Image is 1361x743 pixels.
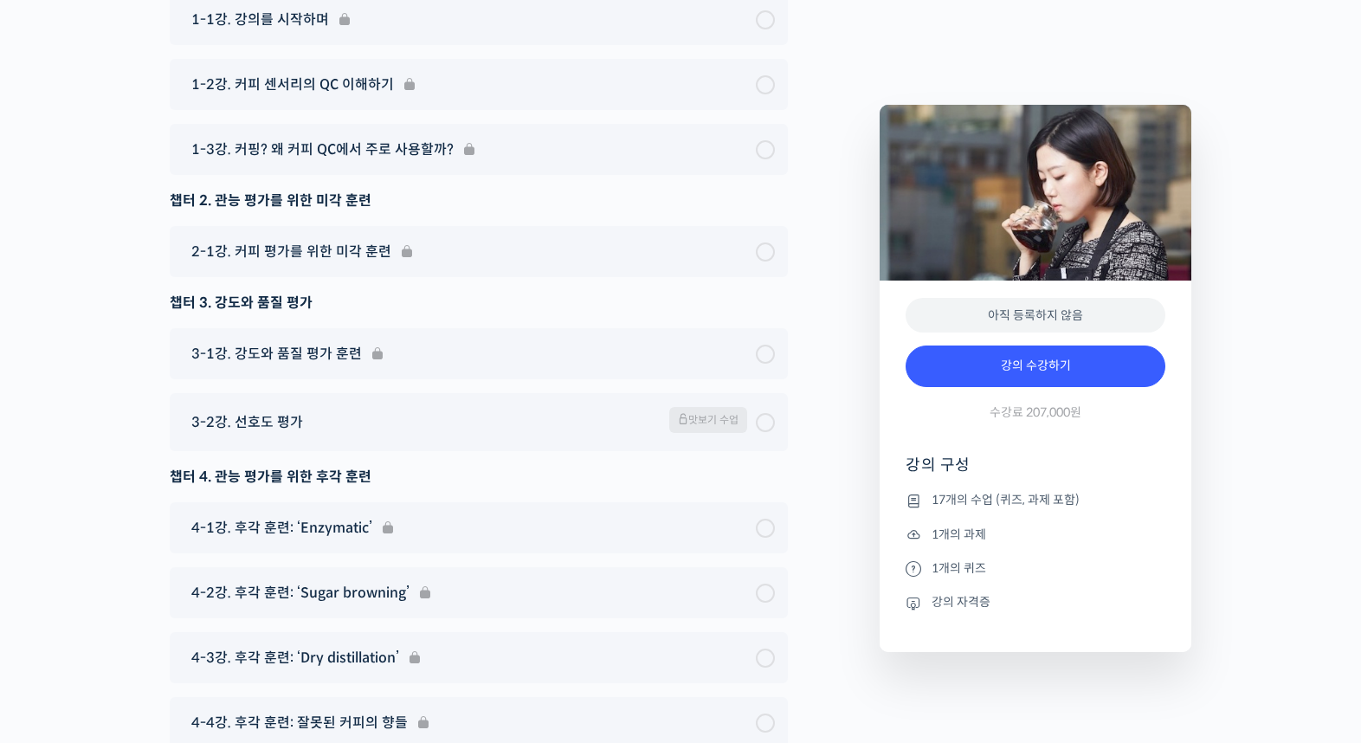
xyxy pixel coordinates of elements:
span: 홈 [55,575,65,589]
a: 3-2강. 선호도 평가 맛보기 수업 [183,407,775,437]
h4: 강의 구성 [906,455,1165,489]
li: 1개의 과제 [906,524,1165,545]
a: 대화 [114,549,223,592]
span: 대화 [158,576,179,590]
span: 수강료 207,000원 [990,404,1081,421]
div: 챕터 3. 강도와 품질 평가 [170,291,788,314]
a: 강의 수강하기 [906,346,1165,387]
span: 3-2강. 선호도 평가 [191,410,303,434]
span: 맛보기 수업 [669,407,747,433]
div: 아직 등록하지 않음 [906,298,1165,333]
li: 강의 자격증 [906,592,1165,613]
li: 1개의 퀴즈 [906,558,1165,578]
a: 홈 [5,549,114,592]
div: 챕터 4. 관능 평가를 위한 후각 훈련 [170,465,788,488]
a: 설정 [223,549,332,592]
span: 설정 [268,575,288,589]
div: 챕터 2. 관능 평가를 위한 미각 훈련 [170,189,788,212]
li: 17개의 수업 (퀴즈, 과제 포함) [906,490,1165,511]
